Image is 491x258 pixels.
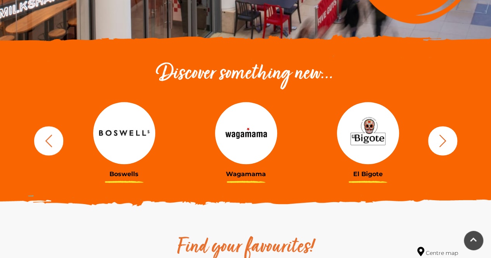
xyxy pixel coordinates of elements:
[30,62,461,87] h2: Discover something new...
[417,247,458,257] a: Centre map
[191,102,301,178] a: Wagamama
[313,170,423,178] h3: El Bigote
[69,170,179,178] h3: Boswells
[191,170,301,178] h3: Wagamama
[313,102,423,178] a: El Bigote
[69,102,179,178] a: Boswells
